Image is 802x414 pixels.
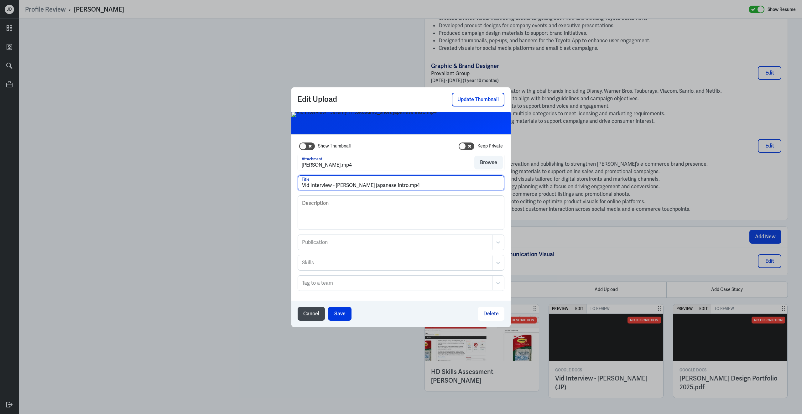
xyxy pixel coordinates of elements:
button: Save [328,307,352,321]
input: Title [298,175,504,190]
img: Vid Interview - Jeremy Tirtokusumo_short japanese intro.mp4 [291,112,437,117]
button: Cancel [298,307,325,321]
label: Show Thumbnail [318,143,351,149]
div: [PERSON_NAME].mp4 [302,161,352,169]
p: Edit Upload [298,93,401,106]
button: Update Thumbnail [452,93,504,106]
label: Keep Private [477,143,503,149]
button: Browse [474,156,503,169]
button: Delete [478,307,504,321]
